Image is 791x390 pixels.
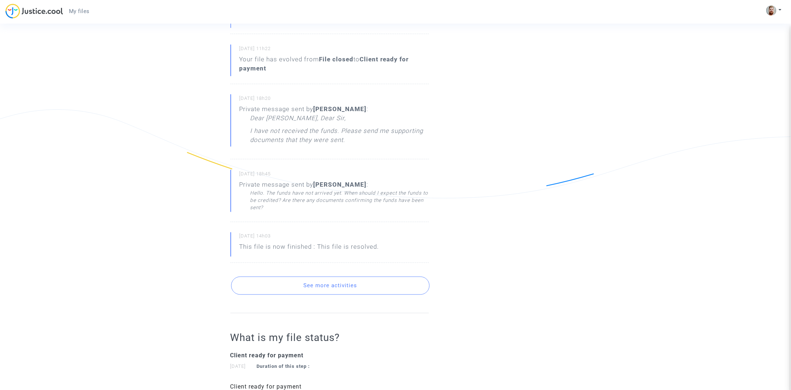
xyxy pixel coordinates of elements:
[250,114,346,126] p: Dear [PERSON_NAME], Dear Sir,
[239,180,429,211] div: Private message sent by :
[230,352,429,360] div: Client ready for payment
[239,55,429,73] div: Your file has evolved from to
[239,105,429,148] div: Private message sent by :
[239,233,429,243] small: [DATE] 14h03
[239,45,429,55] small: [DATE] 11h22
[239,243,379,255] p: This file is now finished : This file is resolved.
[313,181,367,188] b: [PERSON_NAME]
[257,364,310,369] strong: Duration of this step :
[766,5,776,16] img: AAcHTtdRut9Q_F0Cbzhc1N5NkuGFyLGOdv6JVpELqudB57o=s96-c
[239,56,409,72] b: Client ready for payment
[250,189,429,211] div: Hello. The funds have not arrived yet. When should I expect the funds to be credited? Are there a...
[63,6,95,17] a: My files
[250,126,429,148] p: I have not received the funds. Please send me supporting documents that they were sent.
[319,56,354,63] b: File closed
[239,171,429,180] small: [DATE] 18h45
[5,4,63,19] img: jc-logo.svg
[239,95,429,105] small: [DATE] 18h20
[230,364,310,369] small: [DATE]
[230,332,429,344] h2: What is my file status?
[313,105,367,113] b: [PERSON_NAME]
[231,277,430,295] button: See more activities
[69,8,90,15] span: My files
